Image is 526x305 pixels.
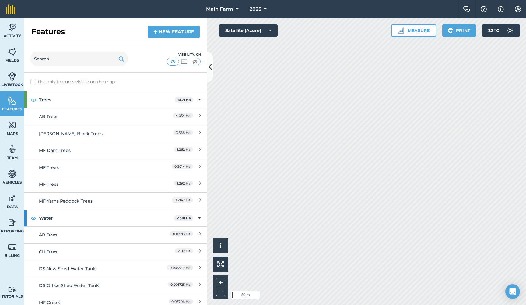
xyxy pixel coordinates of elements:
[39,181,147,188] div: MF Trees
[8,47,16,56] img: svg+xml;base64,PHN2ZyB4bWxucz0iaHR0cDovL3d3dy53My5vcmcvMjAwMC9zdmciIHdpZHRoPSI1NiIgaGVpZ2h0PSI2MC...
[173,113,193,118] span: 4.054 Ha
[167,265,193,270] span: 0.003349 Ha
[39,231,147,238] div: AB Dam
[24,210,207,226] div: Water2.501 Ha
[31,214,36,222] img: svg+xml;base64,PHN2ZyB4bWxucz0iaHR0cDovL3d3dy53My5vcmcvMjAwMC9zdmciIHdpZHRoPSIxOCIgaGVpZ2h0PSIyNC...
[39,249,147,255] div: CH Dam
[398,27,404,34] img: Ruler icon
[514,6,521,12] img: A cog icon
[32,27,65,37] h2: Features
[219,24,278,37] button: Satellite (Azure)
[24,260,207,277] a: DS New Shed Water Tank0.003349 Ha
[213,238,228,253] button: i
[24,226,207,243] a: AB Dam0.02213 Ha
[8,218,16,227] img: svg+xml;base64,PD94bWwgdmVyc2lvbj0iMS4wIiBlbmNvZGluZz0idXRmLTgiPz4KPCEtLSBHZW5lcmF0b3I6IEFkb2JlIE...
[8,23,16,32] img: svg+xml;base64,PD94bWwgdmVyc2lvbj0iMS4wIiBlbmNvZGluZz0idXRmLTgiPz4KPCEtLSBHZW5lcmF0b3I6IEFkb2JlIE...
[39,164,147,171] div: MF Trees
[8,145,16,154] img: svg+xml;base64,PD94bWwgdmVyc2lvbj0iMS4wIiBlbmNvZGluZz0idXRmLTgiPz4KPCEtLSBHZW5lcmF0b3I6IEFkb2JlIE...
[168,282,193,287] span: 0.001725 Ha
[174,147,193,152] span: 1.262 Ha
[8,287,16,292] img: svg+xml;base64,PD94bWwgdmVyc2lvbj0iMS4wIiBlbmNvZGluZz0idXRmLTgiPz4KPCEtLSBHZW5lcmF0b3I6IEFkb2JlIE...
[250,5,261,13] span: 2025
[180,59,188,65] img: svg+xml;base64,PHN2ZyB4bWxucz0iaHR0cDovL3d3dy53My5vcmcvMjAwMC9zdmciIHdpZHRoPSI1MCIgaGVpZ2h0PSI0MC...
[172,164,193,169] span: 0.3014 Ha
[24,142,207,159] a: MF Dam Trees1.262 Ha
[6,4,15,14] img: fieldmargin Logo
[216,287,225,296] button: –
[39,91,175,108] strong: Trees
[148,26,200,38] a: New feature
[169,299,193,304] span: 0.03706 Ha
[118,55,124,63] img: svg+xml;base64,PHN2ZyB4bWxucz0iaHR0cDovL3d3dy53My5vcmcvMjAwMC9zdmciIHdpZHRoPSIxOSIgaGVpZ2h0PSIyNC...
[177,98,191,102] strong: 10.71 Ha
[174,181,193,186] span: 1.292 Ha
[480,6,487,12] img: A question mark icon
[391,24,436,37] button: Measure
[24,243,207,260] a: CH Dam2.112 Ha
[24,91,207,108] div: Trees10.71 Ha
[169,59,177,65] img: svg+xml;base64,PHN2ZyB4bWxucz0iaHR0cDovL3d3dy53My5vcmcvMjAwMC9zdmciIHdpZHRoPSI1MCIgaGVpZ2h0PSI0MC...
[217,261,224,267] img: Four arrows, one pointing top left, one top right, one bottom right and the last bottom left
[442,24,476,37] button: Print
[24,125,207,142] a: [PERSON_NAME] Block Trees3.588 Ha
[39,210,174,226] strong: Water
[24,277,207,294] a: DS Office Shed Water Tank0.001725 Ha
[220,242,222,249] span: i
[39,130,147,137] div: [PERSON_NAME] Block Trees
[24,108,207,125] a: AB Trees4.054 Ha
[39,265,147,272] div: DS New Shed Water Tank
[173,130,193,135] span: 3.588 Ha
[39,147,147,154] div: MF Dam Trees
[31,96,36,103] img: svg+xml;base64,PHN2ZyB4bWxucz0iaHR0cDovL3d3dy53My5vcmcvMjAwMC9zdmciIHdpZHRoPSIxOCIgaGVpZ2h0PSIyNC...
[167,52,201,57] div: Visibility: On
[482,24,520,37] button: 22 °C
[30,52,128,66] input: Search
[8,169,16,178] img: svg+xml;base64,PD94bWwgdmVyc2lvbj0iMS4wIiBlbmNvZGluZz0idXRmLTgiPz4KPCEtLSBHZW5lcmF0b3I6IEFkb2JlIE...
[463,6,470,12] img: Two speech bubbles overlapping with the left bubble in the forefront
[8,96,16,105] img: svg+xml;base64,PHN2ZyB4bWxucz0iaHR0cDovL3d3dy53My5vcmcvMjAwMC9zdmciIHdpZHRoPSI1NiIgaGVpZ2h0PSI2MC...
[39,113,147,120] div: AB Trees
[153,28,158,35] img: svg+xml;base64,PHN2ZyB4bWxucz0iaHR0cDovL3d3dy53My5vcmcvMjAwMC9zdmciIHdpZHRoPSIxNCIgaGVpZ2h0PSIyNC...
[206,5,233,13] span: Main Farm
[172,197,193,203] span: 0.2142 Ha
[170,231,193,236] span: 0.02213 Ha
[8,120,16,130] img: svg+xml;base64,PHN2ZyB4bWxucz0iaHR0cDovL3d3dy53My5vcmcvMjAwMC9zdmciIHdpZHRoPSI1NiIgaGVpZ2h0PSI2MC...
[216,278,225,287] button: +
[30,79,115,85] label: List only features visible on the map
[24,159,207,176] a: MF Trees0.3014 Ha
[175,248,193,253] span: 2.112 Ha
[8,194,16,203] img: svg+xml;base64,PD94bWwgdmVyc2lvbj0iMS4wIiBlbmNvZGluZz0idXRmLTgiPz4KPCEtLSBHZW5lcmF0b3I6IEFkb2JlIE...
[505,284,520,299] div: Open Intercom Messenger
[177,216,191,220] strong: 2.501 Ha
[504,24,516,37] img: svg+xml;base64,PD94bWwgdmVyc2lvbj0iMS4wIiBlbmNvZGluZz0idXRmLTgiPz4KPCEtLSBHZW5lcmF0b3I6IEFkb2JlIE...
[39,282,147,289] div: DS Office Shed Water Tank
[39,198,147,204] div: MF Yarns Paddock Trees
[24,192,207,209] a: MF Yarns Paddock Trees0.2142 Ha
[498,5,504,13] img: svg+xml;base64,PHN2ZyB4bWxucz0iaHR0cDovL3d3dy53My5vcmcvMjAwMC9zdmciIHdpZHRoPSIxNyIgaGVpZ2h0PSIxNy...
[8,242,16,252] img: svg+xml;base64,PD94bWwgdmVyc2lvbj0iMS4wIiBlbmNvZGluZz0idXRmLTgiPz4KPCEtLSBHZW5lcmF0b3I6IEFkb2JlIE...
[191,59,199,65] img: svg+xml;base64,PHN2ZyB4bWxucz0iaHR0cDovL3d3dy53My5vcmcvMjAwMC9zdmciIHdpZHRoPSI1MCIgaGVpZ2h0PSI0MC...
[448,27,454,34] img: svg+xml;base64,PHN2ZyB4bWxucz0iaHR0cDovL3d3dy53My5vcmcvMjAwMC9zdmciIHdpZHRoPSIxOSIgaGVpZ2h0PSIyNC...
[488,24,499,37] span: 22 ° C
[8,72,16,81] img: svg+xml;base64,PD94bWwgdmVyc2lvbj0iMS4wIiBlbmNvZGluZz0idXRmLTgiPz4KPCEtLSBHZW5lcmF0b3I6IEFkb2JlIE...
[24,176,207,192] a: MF Trees1.292 Ha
